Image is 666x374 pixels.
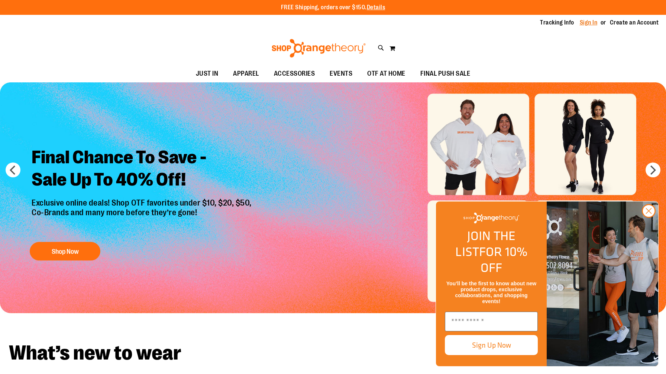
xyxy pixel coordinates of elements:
span: OTF AT HOME [367,65,405,82]
span: JUST IN [196,65,219,82]
p: FREE Shipping, orders over $150. [281,3,385,12]
img: Shop Orangetheory [271,39,367,58]
img: Shop Orangetheory [463,213,519,223]
a: APPAREL [226,65,266,82]
a: Final Chance To Save -Sale Up To 40% Off! Exclusive online deals! Shop OTF favorites under $10, $... [26,141,259,264]
button: next [646,163,660,177]
a: JUST IN [188,65,226,82]
img: Shop Orangtheory [547,201,658,366]
input: Enter email [445,312,538,331]
p: Exclusive online deals! Shop OTF favorites under $10, $20, $50, Co-Brands and many more before th... [26,198,259,234]
a: Tracking Info [540,19,574,27]
a: Create an Account [610,19,659,27]
span: You’ll be the first to know about new product drops, exclusive collaborations, and shopping events! [446,280,536,304]
button: prev [6,163,20,177]
a: FINAL PUSH SALE [413,65,478,82]
a: EVENTS [322,65,360,82]
button: Close dialog [642,204,656,218]
a: Details [367,4,385,11]
a: Sign In [580,19,598,27]
span: JOIN THE LIST [455,226,515,261]
button: Shop Now [30,242,100,260]
span: EVENTS [330,65,352,82]
span: FINAL PUSH SALE [420,65,471,82]
button: Sign Up Now [445,335,538,355]
h2: What’s new to wear [9,343,657,363]
span: FOR 10% OFF [479,242,527,277]
span: APPAREL [233,65,259,82]
a: OTF AT HOME [360,65,413,82]
a: ACCESSORIES [266,65,323,82]
div: FLYOUT Form [428,194,666,374]
h2: Final Chance To Save - Sale Up To 40% Off! [26,141,259,198]
span: ACCESSORIES [274,65,315,82]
